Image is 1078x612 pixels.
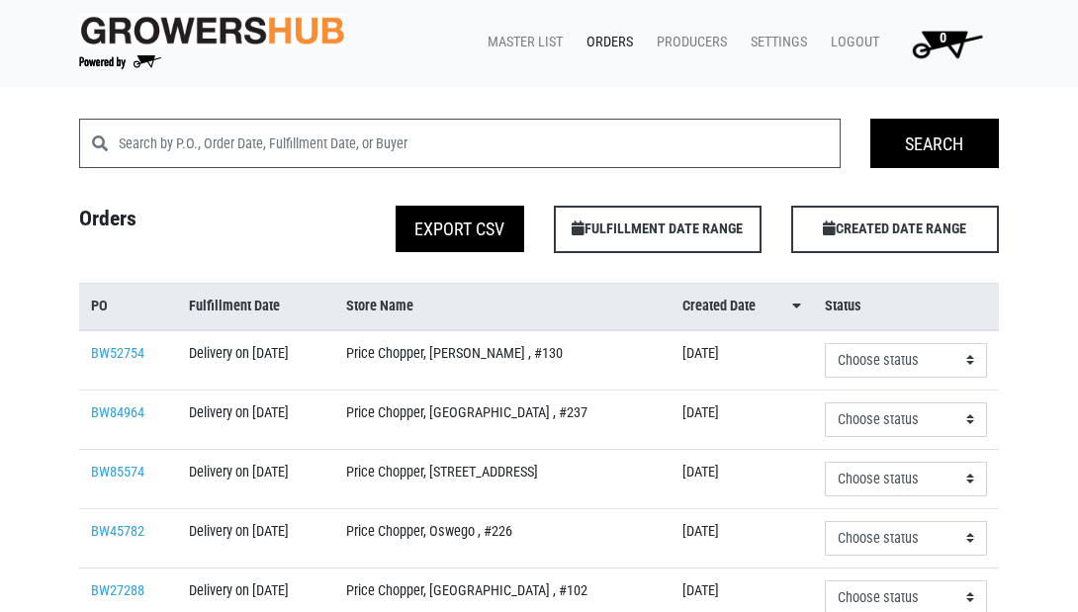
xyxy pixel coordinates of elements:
[334,330,671,391] td: Price Chopper, [PERSON_NAME] , #130
[671,330,813,391] td: [DATE]
[815,24,887,61] a: Logout
[825,296,987,317] a: Status
[91,296,108,317] span: PO
[791,206,999,253] span: CREATED DATE RANGE
[641,24,735,61] a: Producers
[671,390,813,449] td: [DATE]
[671,508,813,568] td: [DATE]
[396,206,524,252] button: Export CSV
[64,206,302,245] h4: Orders
[346,296,413,317] span: Store Name
[91,464,144,481] a: BW85574
[940,30,946,46] span: 0
[189,296,322,317] a: Fulfillment Date
[334,449,671,508] td: Price Chopper, [STREET_ADDRESS]
[887,24,999,63] a: 0
[91,523,144,540] a: BW45782
[346,296,659,317] a: Store Name
[91,582,144,599] a: BW27288
[334,508,671,568] td: Price Chopper, Oswego , #226
[870,119,999,168] input: Search
[177,330,334,391] td: Delivery on [DATE]
[79,13,345,47] img: original-fc7597fdc6adbb9d0e2ae620e786d1a2.jpg
[177,449,334,508] td: Delivery on [DATE]
[334,390,671,449] td: Price Chopper, [GEOGRAPHIC_DATA] , #237
[571,24,641,61] a: Orders
[682,296,801,317] a: Created Date
[735,24,815,61] a: Settings
[79,55,161,69] img: Powered by Big Wheelbarrow
[91,296,165,317] a: PO
[189,296,280,317] span: Fulfillment Date
[671,449,813,508] td: [DATE]
[903,24,991,63] img: Cart
[177,508,334,568] td: Delivery on [DATE]
[825,296,861,317] span: Status
[682,296,756,317] span: Created Date
[554,206,762,253] span: FULFILLMENT DATE RANGE
[91,404,144,421] a: BW84964
[91,345,144,362] a: BW52754
[472,24,571,61] a: Master List
[119,119,841,168] input: Search by P.O., Order Date, Fulfillment Date, or Buyer
[177,390,334,449] td: Delivery on [DATE]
